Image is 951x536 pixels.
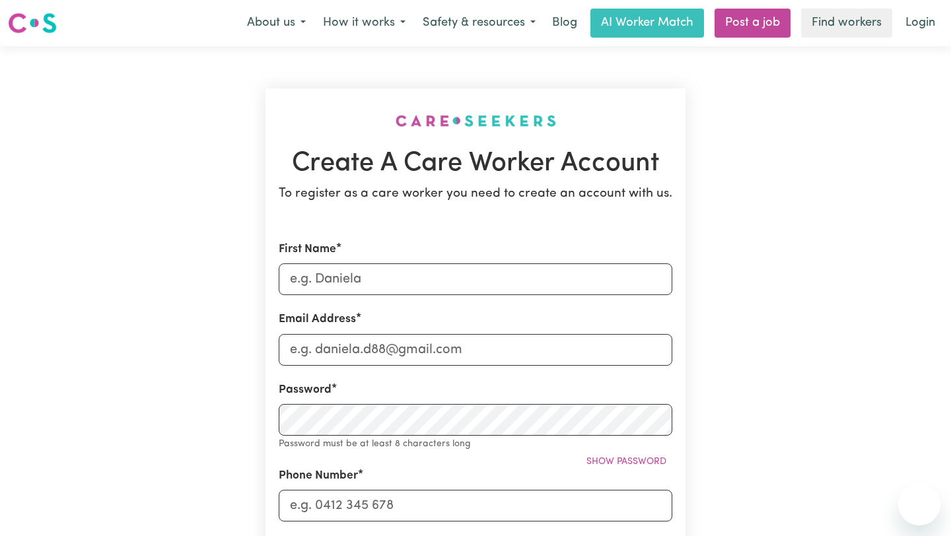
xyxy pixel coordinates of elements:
button: How it works [314,9,414,37]
small: Password must be at least 8 characters long [279,439,471,449]
button: About us [238,9,314,37]
label: Password [279,382,332,399]
iframe: Button to launch messaging window [898,483,940,525]
input: e.g. daniela.d88@gmail.com [279,334,672,366]
input: e.g. 0412 345 678 [279,490,672,521]
input: e.g. Daniela [279,263,672,295]
a: Post a job [715,9,791,38]
img: Careseekers logo [8,11,57,35]
label: Email Address [279,311,356,328]
p: To register as a care worker you need to create an account with us. [279,185,672,204]
a: AI Worker Match [590,9,704,38]
button: Show password [581,452,672,472]
span: Show password [586,457,666,467]
button: Safety & resources [414,9,544,37]
h1: Create A Care Worker Account [279,148,672,180]
a: Login [898,9,943,38]
label: First Name [279,241,336,258]
a: Blog [544,9,585,38]
label: Phone Number [279,467,358,485]
a: Careseekers logo [8,8,57,38]
a: Find workers [801,9,892,38]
